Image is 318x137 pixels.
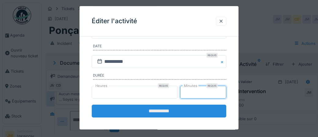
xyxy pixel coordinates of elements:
label: Date [93,44,226,50]
h3: Éditer l'activité [92,17,137,25]
label: Durée [93,73,226,80]
label: Minutes [183,83,198,88]
div: Requis [206,53,218,58]
label: Heures [94,83,109,88]
div: Requis [158,83,169,88]
div: Requis [206,83,218,88]
button: Close [220,55,226,68]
